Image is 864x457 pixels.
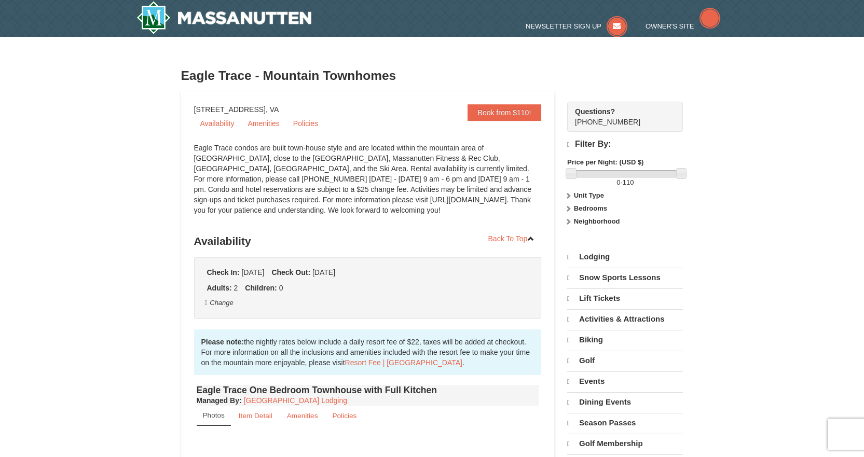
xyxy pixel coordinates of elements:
[232,406,279,426] a: Item Detail
[245,284,277,292] strong: Children:
[345,358,462,367] a: Resort Fee | [GEOGRAPHIC_DATA]
[567,351,683,370] a: Golf
[136,1,312,34] img: Massanutten Resort Logo
[567,330,683,350] a: Biking
[567,288,683,308] a: Lift Tickets
[575,106,664,126] span: [PHONE_NUMBER]
[244,396,347,405] a: [GEOGRAPHIC_DATA] Lodging
[203,411,225,419] small: Photos
[241,116,285,131] a: Amenities
[207,284,232,292] strong: Adults:
[194,231,542,252] h3: Availability
[201,338,244,346] strong: Please note:
[312,268,335,276] span: [DATE]
[194,143,542,226] div: Eagle Trace condos are built town-house style and are located within the mountain area of [GEOGRA...
[241,268,264,276] span: [DATE]
[468,104,542,121] a: Book from $110!
[207,268,240,276] strong: Check In:
[482,231,542,246] a: Back To Top
[197,385,539,395] h4: Eagle Trace One Bedroom Townhouse with Full Kitchen
[575,107,615,116] strong: Questions?
[287,412,318,420] small: Amenities
[239,412,272,420] small: Item Detail
[332,412,356,420] small: Policies
[197,406,231,426] a: Photos
[271,268,310,276] strong: Check Out:
[567,371,683,391] a: Events
[279,284,283,292] span: 0
[526,22,627,30] a: Newsletter Sign Up
[567,413,683,433] a: Season Passes
[526,22,601,30] span: Newsletter Sign Up
[646,22,720,30] a: Owner's Site
[194,116,241,131] a: Availability
[325,406,363,426] a: Policies
[567,392,683,412] a: Dining Events
[567,268,683,287] a: Snow Sports Lessons
[197,396,242,405] strong: :
[567,247,683,267] a: Lodging
[234,284,238,292] span: 2
[567,309,683,329] a: Activities & Attractions
[287,116,324,131] a: Policies
[136,1,312,34] a: Massanutten Resort
[646,22,694,30] span: Owner's Site
[623,178,634,186] span: 110
[194,329,542,375] div: the nightly rates below include a daily resort fee of $22, taxes will be added at checkout. For m...
[567,177,683,188] label: -
[567,158,643,166] strong: Price per Night: (USD $)
[574,204,607,212] strong: Bedrooms
[280,406,325,426] a: Amenities
[204,297,234,309] button: Change
[574,191,604,199] strong: Unit Type
[567,140,683,149] h4: Filter By:
[574,217,620,225] strong: Neighborhood
[197,396,239,405] span: Managed By
[567,434,683,453] a: Golf Membership
[181,65,683,86] h3: Eagle Trace - Mountain Townhomes
[616,178,620,186] span: 0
